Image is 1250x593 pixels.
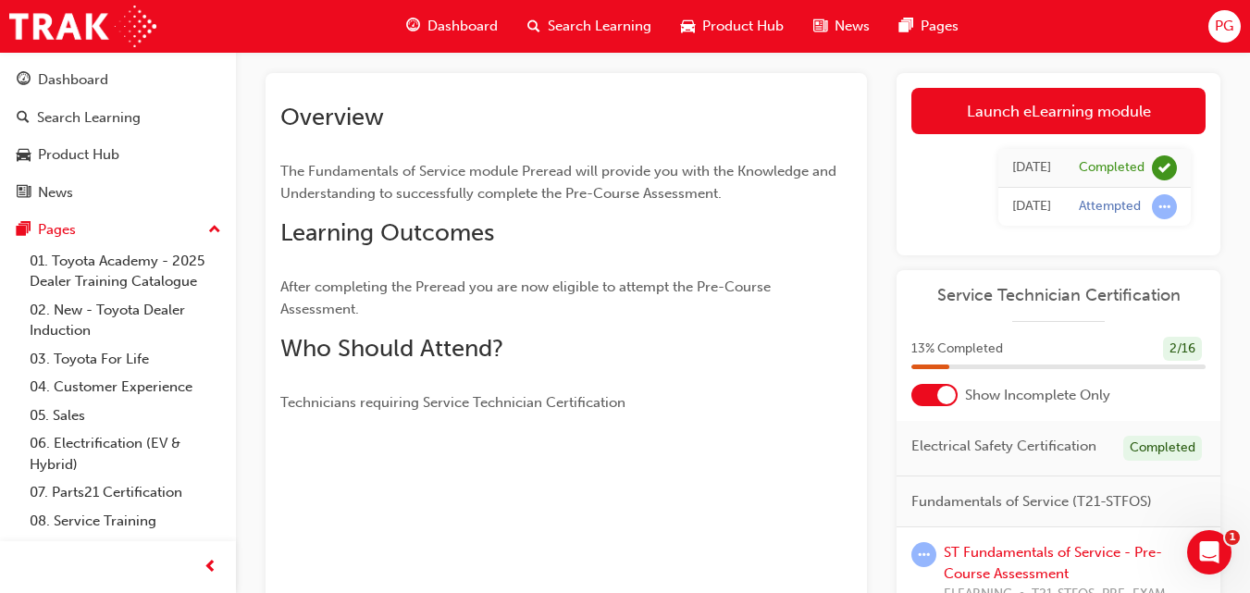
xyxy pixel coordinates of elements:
span: Product Hub [702,16,784,37]
span: pages-icon [17,222,31,239]
a: 03. Toyota For Life [22,345,229,374]
button: Pages [7,213,229,247]
a: Product Hub [7,138,229,172]
div: Dashboard [38,69,108,91]
span: The Fundamentals of Service module Preread will provide you with the Knowledge and Understanding ... [280,163,840,202]
span: Electrical Safety Certification [911,436,1096,457]
a: Dashboard [7,63,229,97]
span: up-icon [208,218,221,242]
span: guage-icon [17,72,31,89]
a: Search Learning [7,101,229,135]
div: Product Hub [38,144,119,166]
span: car-icon [681,15,695,38]
div: Completed [1079,159,1145,177]
div: Attempted [1079,198,1141,216]
span: news-icon [17,185,31,202]
div: Pages [38,219,76,241]
div: News [38,182,73,204]
div: Completed [1123,436,1202,461]
span: After completing the Preread you are now eligible to attempt the Pre-Course Assessment. [280,278,774,317]
span: PG [1215,16,1233,37]
span: Learning Outcomes [280,218,494,247]
a: car-iconProduct Hub [666,7,798,45]
div: Sun Sep 21 2025 08:00:08 GMT+1000 (Australian Eastern Standard Time) [1012,196,1051,217]
span: search-icon [17,110,30,127]
span: learningRecordVerb_COMPLETE-icon [1152,155,1177,180]
a: 07. Parts21 Certification [22,478,229,507]
span: search-icon [527,15,540,38]
a: 06. Electrification (EV & Hybrid) [22,429,229,478]
a: 08. Service Training [22,507,229,536]
iframe: Intercom live chat [1187,530,1231,574]
span: learningRecordVerb_ATTEMPT-icon [911,542,936,567]
span: news-icon [813,15,827,38]
span: Pages [921,16,959,37]
a: Launch eLearning module [911,88,1206,134]
img: Trak [9,6,156,47]
a: ST Fundamentals of Service - Pre-Course Assessment [944,544,1162,582]
span: pages-icon [899,15,913,38]
span: guage-icon [406,15,420,38]
a: guage-iconDashboard [391,7,513,45]
span: learningRecordVerb_ATTEMPT-icon [1152,194,1177,219]
span: Fundamentals of Service (T21-STFOS) [911,491,1152,513]
a: search-iconSearch Learning [513,7,666,45]
span: car-icon [17,147,31,164]
span: Who Should Attend? [280,334,503,363]
button: PG [1208,10,1241,43]
span: 13 % Completed [911,339,1003,360]
a: 01. Toyota Academy - 2025 Dealer Training Catalogue [22,247,229,296]
div: 2 / 16 [1163,337,1202,362]
a: 09. Technical Training [22,535,229,563]
div: Search Learning [37,107,141,129]
button: DashboardSearch LearningProduct HubNews [7,59,229,213]
span: 1 [1225,530,1240,545]
span: Overview [280,103,384,131]
a: Service Technician Certification [911,285,1206,306]
a: 02. New - Toyota Dealer Induction [22,296,229,345]
span: Search Learning [548,16,651,37]
span: News [835,16,870,37]
span: Dashboard [427,16,498,37]
a: pages-iconPages [885,7,973,45]
a: 05. Sales [22,402,229,430]
span: Show Incomplete Only [965,385,1110,406]
span: prev-icon [204,556,217,579]
div: Sun Sep 21 2025 08:00:33 GMT+1000 (Australian Eastern Standard Time) [1012,157,1051,179]
a: news-iconNews [798,7,885,45]
span: Technicians requiring Service Technician Certification [280,394,625,411]
a: 04. Customer Experience [22,373,229,402]
a: News [7,176,229,210]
